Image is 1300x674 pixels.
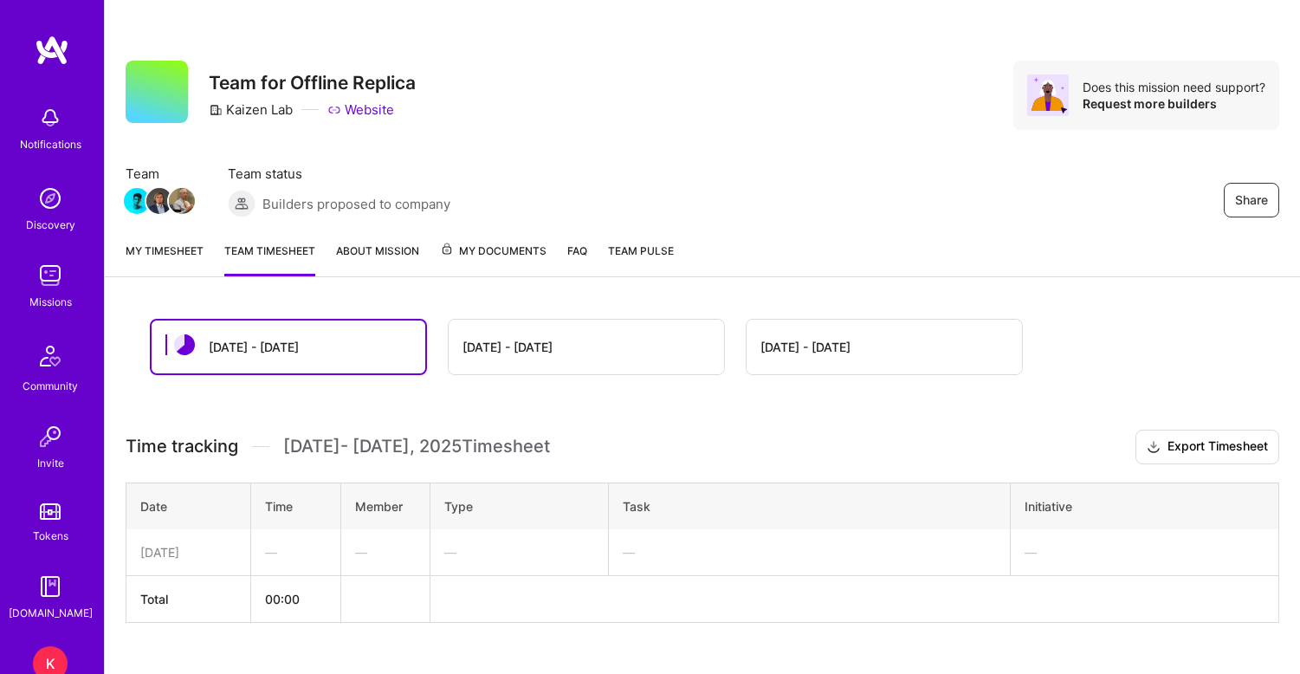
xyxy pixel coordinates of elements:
div: [DATE] [140,543,236,561]
h3: Team for Offline Replica [209,72,416,94]
th: Total [126,575,251,622]
div: [DATE] - [DATE] [462,338,553,356]
span: Time tracking [126,436,238,457]
th: Member [340,483,430,529]
span: Builders proposed to company [262,195,450,213]
img: Team Member Avatar [169,188,195,214]
div: — [1025,543,1264,561]
img: tokens [40,503,61,520]
img: bell [33,100,68,135]
a: Team Member Avatar [126,186,148,216]
span: [DATE] - [DATE] , 2025 Timesheet [283,436,550,457]
div: Invite [37,454,64,472]
div: — [444,543,594,561]
div: Does this mission need support? [1083,79,1265,95]
span: My Documents [440,242,547,261]
button: Export Timesheet [1135,430,1279,464]
a: Website [327,100,394,119]
img: Team Member Avatar [124,188,150,214]
img: Community [29,335,71,377]
div: Community [23,377,78,395]
img: teamwork [33,258,68,293]
a: About Mission [336,242,419,276]
th: Task [609,483,1011,529]
img: status icon [174,334,195,355]
a: Team timesheet [224,242,315,276]
img: Builders proposed to company [228,190,255,217]
img: Avatar [1027,75,1069,116]
img: logo [35,35,69,66]
th: Type [430,483,608,529]
div: [DATE] - [DATE] [209,338,299,356]
span: Share [1235,191,1268,209]
i: icon CompanyGray [209,103,223,117]
button: Share [1224,183,1279,217]
i: icon Download [1147,438,1161,457]
a: Team Pulse [608,242,674,276]
img: Invite [33,419,68,454]
img: Team Member Avatar [146,188,172,214]
div: — [355,543,416,561]
a: Team Member Avatar [171,186,193,216]
div: Request more builders [1083,95,1265,112]
img: guide book [33,569,68,604]
div: Kaizen Lab [209,100,293,119]
div: Missions [29,293,72,311]
th: Time [251,483,340,529]
span: Team [126,165,193,183]
a: Team Member Avatar [148,186,171,216]
th: 00:00 [251,575,340,622]
a: My Documents [440,242,547,276]
img: discovery [33,181,68,216]
div: [DATE] - [DATE] [760,338,850,356]
span: Team status [228,165,450,183]
div: — [265,543,326,561]
div: — [623,543,996,561]
th: Initiative [1011,483,1279,529]
div: Tokens [33,527,68,545]
div: Discovery [26,216,75,234]
div: [DOMAIN_NAME] [9,604,93,622]
a: FAQ [567,242,587,276]
div: Notifications [20,135,81,153]
th: Date [126,483,251,529]
a: My timesheet [126,242,204,276]
span: Team Pulse [608,244,674,257]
